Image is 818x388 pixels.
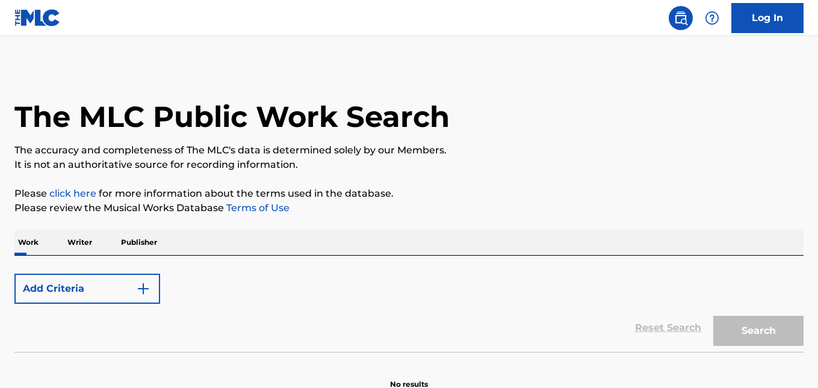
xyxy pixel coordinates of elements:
[758,330,818,388] iframe: Chat Widget
[14,143,804,158] p: The accuracy and completeness of The MLC's data is determined solely by our Members.
[14,268,804,352] form: Search Form
[136,282,150,296] img: 9d2ae6d4665cec9f34b9.svg
[705,11,719,25] img: help
[14,158,804,172] p: It is not an authoritative source for recording information.
[14,186,804,201] p: Please for more information about the terms used in the database.
[669,6,693,30] a: Public Search
[14,230,42,255] p: Work
[49,188,96,199] a: click here
[731,3,804,33] a: Log In
[700,6,724,30] div: Help
[14,201,804,215] p: Please review the Musical Works Database
[64,230,96,255] p: Writer
[14,9,61,26] img: MLC Logo
[14,274,160,304] button: Add Criteria
[117,230,161,255] p: Publisher
[674,11,688,25] img: search
[224,202,290,214] a: Terms of Use
[14,99,450,135] h1: The MLC Public Work Search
